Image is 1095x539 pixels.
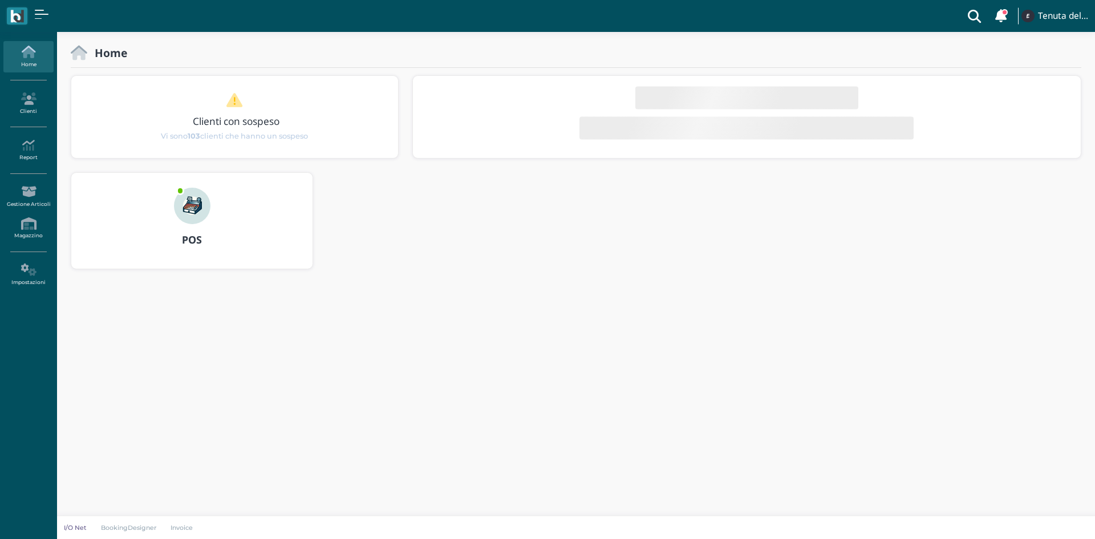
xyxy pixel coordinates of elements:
a: Home [3,41,53,72]
h3: Clienti con sospeso [95,116,378,127]
a: ... Tenuta del Barco [1020,2,1088,30]
img: logo [10,10,23,23]
a: Clienti [3,88,53,119]
img: ... [174,188,210,224]
a: Impostazioni [3,259,53,290]
a: Magazzino [3,213,53,244]
a: Clienti con sospeso Vi sono103clienti che hanno un sospeso [93,92,376,141]
h2: Home [87,47,127,59]
a: Gestione Articoli [3,181,53,212]
span: Vi sono clienti che hanno un sospeso [161,131,308,141]
div: 1 / 1 [71,76,398,158]
b: POS [182,233,202,246]
iframe: Help widget launcher [1014,504,1085,529]
b: 103 [188,132,200,140]
a: Report [3,135,53,166]
a: ... POS [71,172,313,283]
h4: Tenuta del Barco [1038,11,1088,21]
img: ... [1021,10,1034,22]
